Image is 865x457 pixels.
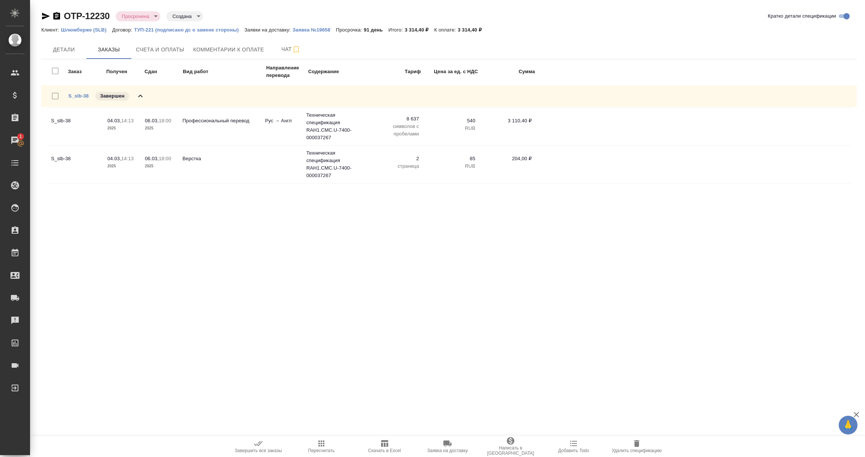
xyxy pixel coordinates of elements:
td: Вид работ [182,64,265,80]
p: Верстка [182,155,258,162]
span: Детали [46,45,82,54]
p: 06.03, [145,118,159,123]
td: Цена за ед. с НДС [422,64,478,80]
button: Просрочена [119,13,151,20]
td: Сдан [144,64,182,80]
span: Заказы [91,45,127,54]
p: 91 день [364,27,388,33]
button: Скопировать ссылку [52,12,61,21]
td: Тариф [369,64,421,80]
p: 04.03, [107,118,121,123]
p: 540 [426,117,475,125]
p: 2 [370,155,419,162]
p: Договор: [112,27,134,33]
p: Шлюмберже (SLB) [61,27,112,33]
p: 18:00 [159,118,171,123]
div: Просрочена [116,11,160,21]
div: Просрочена [166,11,203,21]
td: S_slb-38 [47,151,104,177]
td: Содержание [308,64,368,80]
p: 2025 [107,162,137,170]
p: Просрочка: [336,27,364,33]
button: Создана [170,13,194,20]
p: 18:00 [159,156,171,161]
p: символов с пробелами [370,123,419,138]
a: Шлюмберже (SLB) [61,26,112,33]
p: 3 110,40 ₽ [483,117,532,125]
a: OTP-12230 [64,11,110,21]
td: Сумма [479,64,535,80]
div: S_slb-38Завершен [41,85,857,107]
p: Итого: [388,27,404,33]
td: Заказ [68,64,105,80]
p: 14:13 [121,156,134,161]
p: Завершен [100,92,124,100]
p: 85 [426,155,475,162]
span: Чат [273,45,309,54]
p: 04.03, [107,156,121,161]
p: 2025 [145,125,175,132]
span: 1 [15,133,26,140]
svg: Подписаться [292,45,301,54]
p: RUB [426,125,475,132]
p: ТУП-221 (подписано дс о замене стороны) [134,27,244,33]
span: Кратко детали спецификации [768,12,836,20]
button: Скопировать ссылку для ЯМессенджера [41,12,50,21]
a: 1 [2,131,28,150]
span: Комментарии к оплате [193,45,264,54]
p: 3 314,40 ₽ [405,27,434,33]
p: 204,00 ₽ [483,155,532,162]
a: ТУП-221 (подписано дс о замене стороны) [134,26,244,33]
p: Заявка №19658 [292,27,336,33]
p: RUB [426,162,475,170]
p: Клиент: [41,27,61,33]
p: 3 314,40 ₽ [458,27,487,33]
p: К оплате: [434,27,458,33]
a: S_slb-38 [68,93,89,99]
p: 8 637 [370,115,419,123]
button: Заявка №19658 [292,26,336,34]
td: Получен [106,64,143,80]
p: Профессиональный перевод [182,117,258,125]
p: 2025 [107,125,137,132]
td: Направление перевода [266,64,307,80]
td: S_slb-38 [47,113,104,140]
p: страница [370,162,419,170]
td: Рус → Англ [261,113,303,140]
button: 🙏 [839,416,857,434]
p: Техническая спецификация RAH1.CMC.U-7400-000037267 [306,149,363,179]
p: 14:13 [121,118,134,123]
span: Счета и оплаты [136,45,184,54]
span: 🙏 [842,417,854,433]
p: Заявки на доставку: [244,27,292,33]
p: Техническая спецификация RAH1.CMC.U-7400-000037267 [306,111,363,141]
p: 2025 [145,162,175,170]
p: 06.03, [145,156,159,161]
